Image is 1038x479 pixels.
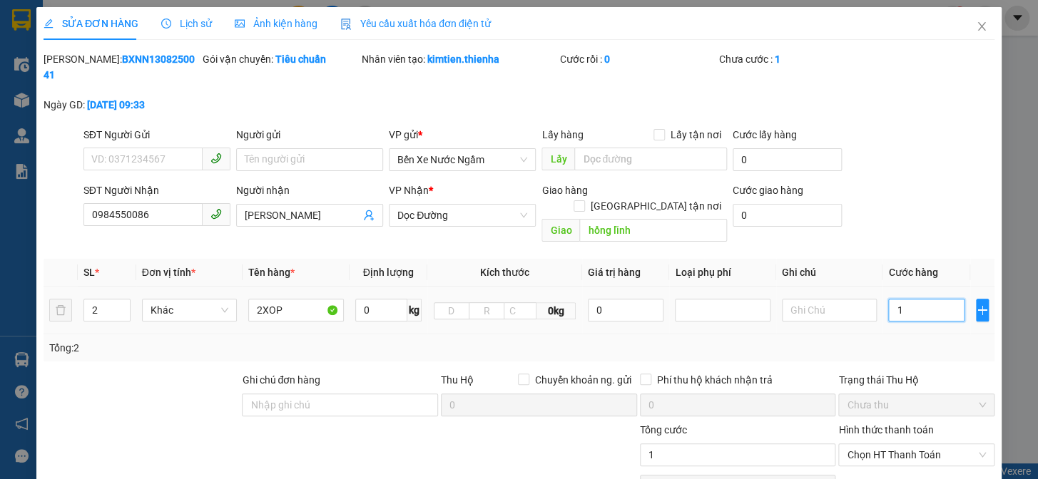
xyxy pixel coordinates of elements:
span: Chuyển khoản ng. gửi [529,372,637,388]
span: SỬA ĐƠN HÀNG [44,18,138,29]
input: Ghi chú đơn hàng [242,393,438,416]
span: Lấy tận nơi [665,127,727,143]
div: VP gửi [389,127,536,143]
input: Dọc đường [579,219,727,242]
b: [DATE] 09:33 [87,99,145,110]
button: plus [976,299,989,321]
span: Giao hàng [541,185,587,196]
span: Cước hàng [888,267,937,278]
span: Bến Xe Nước Ngầm [397,149,527,170]
button: Close [962,7,1002,47]
span: Khác [151,299,229,321]
span: VP Nhận [389,185,429,196]
span: plus [977,304,988,316]
span: close [976,21,987,32]
b: kimtien.thienha [427,53,499,65]
div: SĐT Người Gửi [83,127,230,143]
div: Trạng thái Thu Hộ [838,372,994,388]
div: [PERSON_NAME]: [44,51,200,83]
span: Ảnh kiện hàng [235,18,317,29]
label: Cước lấy hàng [733,129,797,140]
label: Hình thức thanh toán [838,424,933,436]
input: D [434,302,469,319]
div: Gói vận chuyển: [203,51,359,67]
span: Thu Hộ [441,374,474,386]
input: C [504,302,536,319]
span: Định lượng [363,267,414,278]
div: Chưa cước : [719,51,875,67]
div: Nhân viên tạo: [362,51,558,67]
input: Cước giao hàng [733,204,842,227]
input: VD: Bàn, Ghế [248,299,344,321]
div: Ngày GD: [44,97,200,113]
label: Ghi chú đơn hàng [242,374,320,386]
div: Tổng: 2 [49,340,402,356]
span: Đơn vị tính [142,267,195,278]
button: delete [49,299,72,321]
span: Yêu cầu xuất hóa đơn điện tử [340,18,491,29]
th: Loại phụ phí [669,259,776,287]
img: icon [340,19,352,30]
span: picture [235,19,245,29]
span: [GEOGRAPHIC_DATA] tận nơi [585,198,727,214]
span: Dọc Đường [397,205,527,226]
span: Phí thu hộ khách nhận trả [651,372,778,388]
b: 0 [604,53,610,65]
span: Kích thước [480,267,529,278]
div: Người gửi [236,127,383,143]
label: Cước giao hàng [733,185,803,196]
input: Ghi Chú [782,299,877,321]
span: Giao [541,219,579,242]
b: GỬI : Bến Xe Nước Ngầm [18,19,241,42]
input: Cước lấy hàng [733,148,842,171]
input: Dọc đường [574,148,727,170]
span: kg [407,299,422,321]
span: Lịch sử [161,18,212,29]
span: edit [44,19,54,29]
th: Ghi chú [776,259,883,287]
div: Cước rồi : [560,51,716,67]
span: Tổng cước [640,424,687,436]
span: Lấy hàng [541,129,583,140]
span: user-add [363,210,375,221]
div: SĐT Người Nhận [83,182,230,198]
div: Người nhận [236,182,383,198]
span: SL [83,267,95,278]
span: Lấy [541,148,574,170]
span: Chưa thu [847,394,986,416]
b: 1 [775,53,780,65]
input: R [469,302,504,319]
span: Chọn HT Thanh Toán [847,444,986,465]
span: phone [210,153,222,164]
span: 0kg [536,302,576,319]
span: clock-circle [161,19,171,29]
span: Giá trị hàng [588,267,641,278]
span: phone [210,208,222,220]
b: Tiêu chuẩn [275,53,326,65]
span: Tên hàng [248,267,295,278]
